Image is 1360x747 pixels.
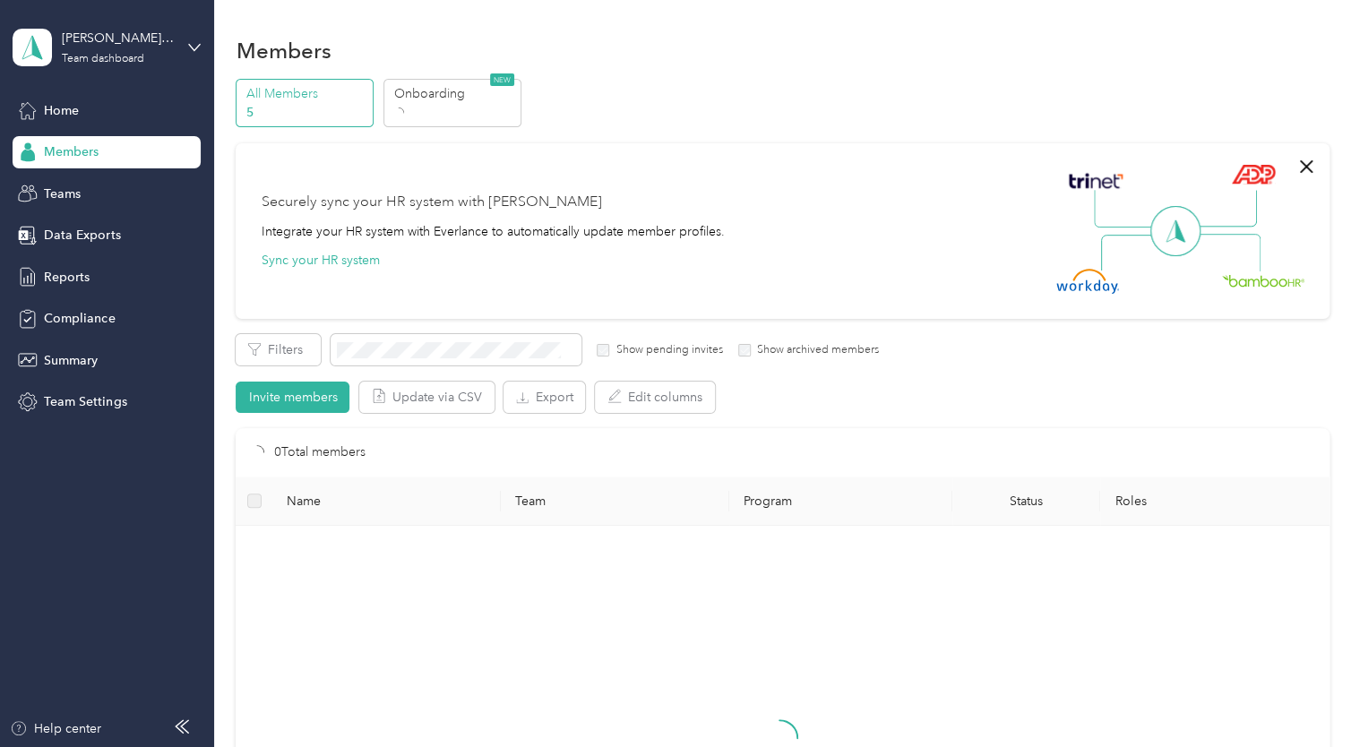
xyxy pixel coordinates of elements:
[609,342,722,358] label: Show pending invites
[236,41,331,60] h1: Members
[261,222,724,241] div: Integrate your HR system with Everlance to automatically update member profiles.
[751,342,879,358] label: Show archived members
[274,442,366,462] p: 0 Total members
[359,382,495,413] button: Update via CSV
[1100,234,1163,270] img: Line Left Down
[236,334,321,365] button: Filters
[501,477,729,526] th: Team
[44,142,99,161] span: Members
[272,477,501,526] th: Name
[1231,164,1275,185] img: ADP
[10,719,101,738] button: Help center
[729,477,952,526] th: Program
[1056,269,1119,294] img: Workday
[236,382,349,413] button: Invite members
[595,382,715,413] button: Edit columns
[504,382,585,413] button: Export
[44,185,81,203] span: Teams
[261,192,601,213] div: Securely sync your HR system with [PERSON_NAME]
[44,351,98,370] span: Summary
[490,73,514,86] span: NEW
[44,309,115,328] span: Compliance
[1222,274,1304,287] img: BambooHR
[246,84,368,103] p: All Members
[1194,190,1257,228] img: Line Right Up
[44,392,126,411] span: Team Settings
[44,226,120,245] span: Data Exports
[952,477,1101,526] th: Status
[246,103,368,122] p: 5
[261,251,379,270] button: Sync your HR system
[1064,168,1127,193] img: Trinet
[62,54,144,64] div: Team dashboard
[44,101,79,120] span: Home
[62,29,174,47] div: [PERSON_NAME] CPM Team
[393,84,515,103] p: Onboarding
[287,494,486,509] span: Name
[1260,647,1360,747] iframe: Everlance-gr Chat Button Frame
[1198,234,1261,272] img: Line Right Down
[44,268,90,287] span: Reports
[1100,477,1329,526] th: Roles
[1094,190,1157,228] img: Line Left Up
